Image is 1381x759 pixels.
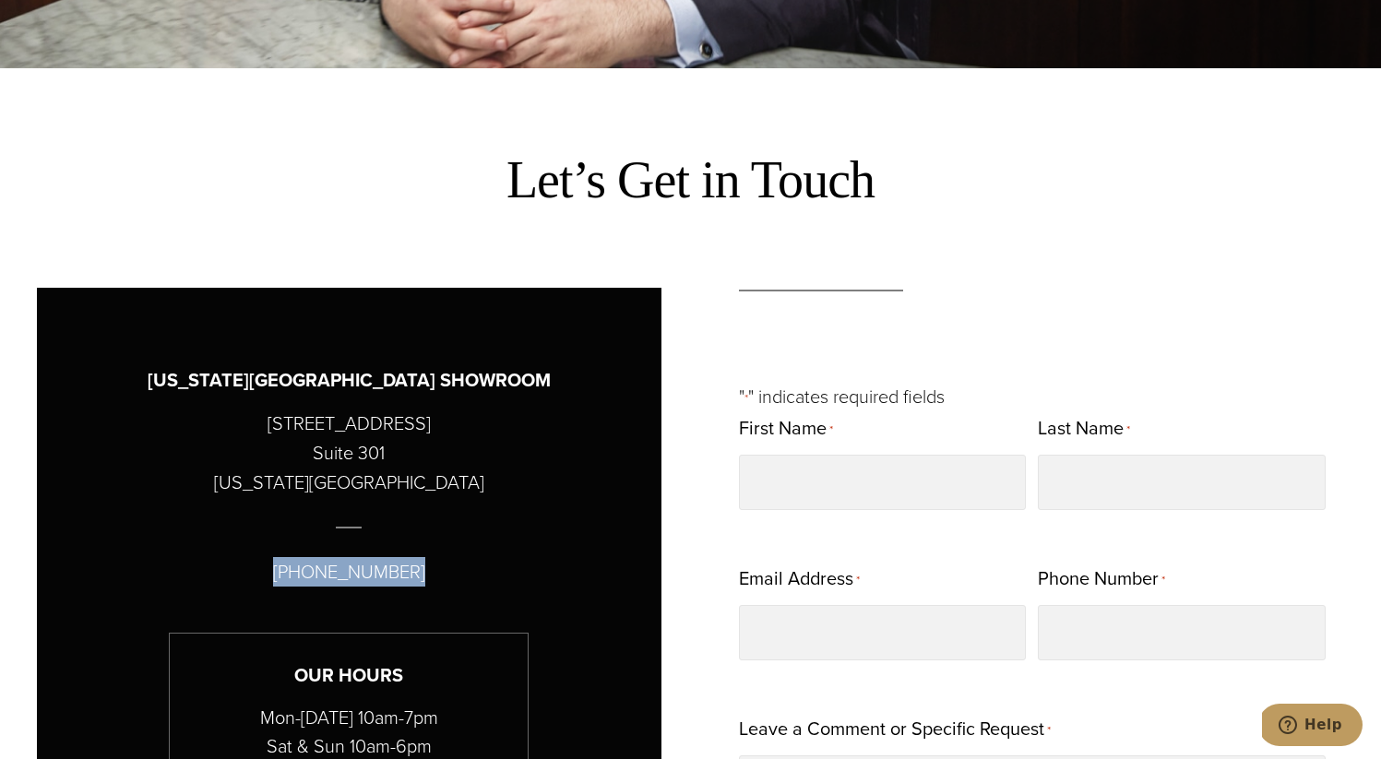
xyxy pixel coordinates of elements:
[506,147,875,213] h2: Let’s Get in Touch
[739,382,1327,411] p: " " indicates required fields
[273,557,425,587] p: [PHONE_NUMBER]
[1038,411,1130,447] label: Last Name
[739,562,860,598] label: Email Address
[739,712,1051,748] label: Leave a Comment or Specific Request
[739,411,833,447] label: First Name
[170,661,528,690] h3: Our Hours
[214,409,484,497] p: [STREET_ADDRESS] Suite 301 [US_STATE][GEOGRAPHIC_DATA]
[1038,562,1165,598] label: Phone Number
[1262,704,1363,750] iframe: Opens a widget where you can chat to one of our agents
[148,366,551,395] h3: [US_STATE][GEOGRAPHIC_DATA] SHOWROOM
